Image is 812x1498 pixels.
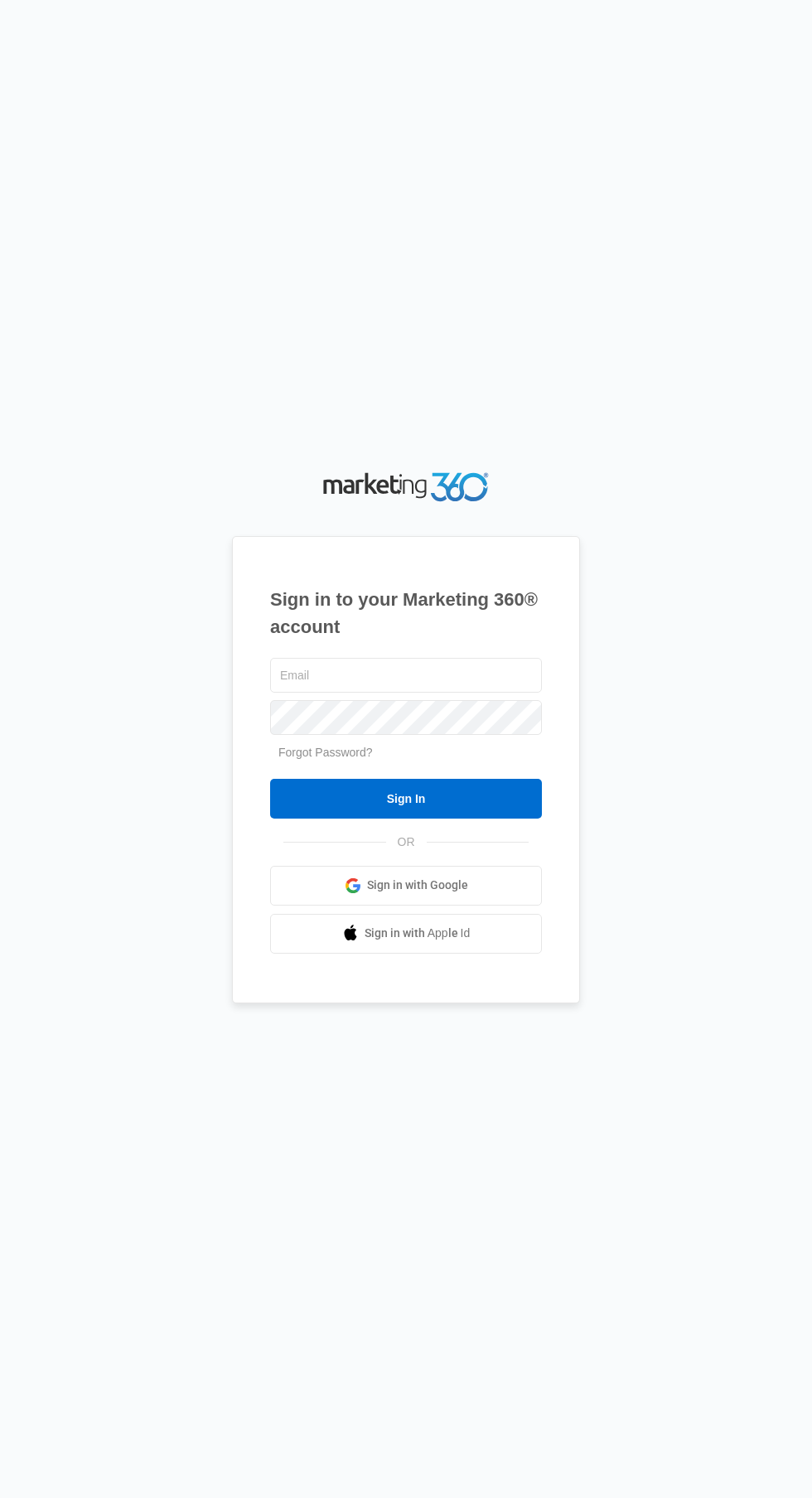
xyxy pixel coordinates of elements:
input: Email [270,658,542,693]
a: Sign in with Google [270,866,542,906]
input: Sign In [270,779,542,819]
h1: Sign in to your Marketing 360® account [270,586,542,640]
a: Forgot Password? [278,746,373,759]
span: OR [386,834,427,851]
a: Sign in with Apple Id [270,914,542,954]
span: Sign in with Apple Id [365,925,471,942]
span: Sign in with Google [367,877,468,894]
